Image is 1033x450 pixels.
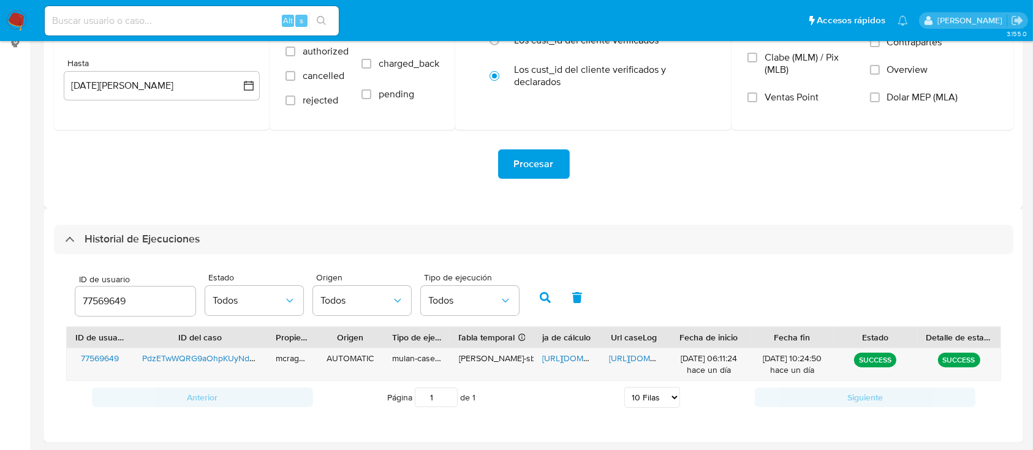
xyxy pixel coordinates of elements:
a: Notificaciones [898,15,908,26]
input: Buscar usuario o caso... [45,13,339,29]
span: Alt [283,15,293,26]
span: s [300,15,303,26]
a: Salir [1011,14,1024,27]
span: 3.155.0 [1007,29,1027,39]
p: marielabelen.cragno@mercadolibre.com [937,15,1007,26]
span: Accesos rápidos [817,14,885,27]
button: search-icon [309,12,334,29]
